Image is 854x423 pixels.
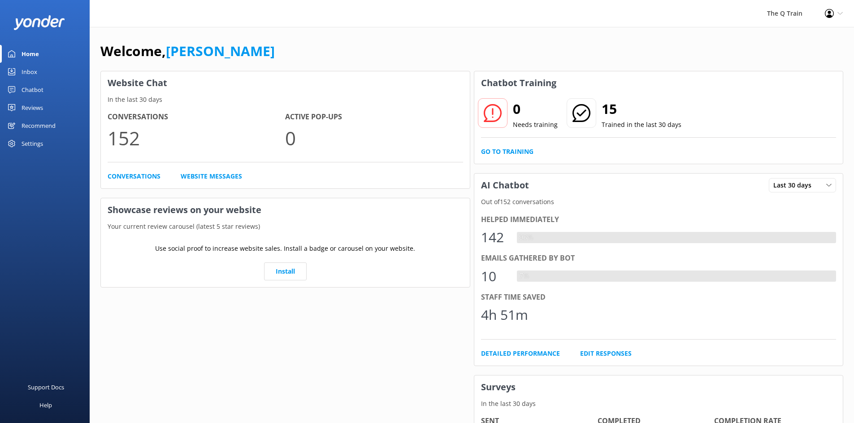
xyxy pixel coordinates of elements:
[474,71,563,95] h3: Chatbot Training
[773,180,817,190] span: Last 30 days
[264,262,307,280] a: Install
[22,135,43,153] div: Settings
[101,95,470,105] p: In the last 30 days
[181,171,242,181] a: Website Messages
[481,266,508,287] div: 10
[22,45,39,63] div: Home
[602,98,681,120] h2: 15
[22,99,43,117] div: Reviews
[481,214,837,226] div: Helped immediately
[474,197,843,207] p: Out of 152 conversations
[108,123,285,153] p: 152
[481,227,508,248] div: 142
[101,198,470,222] h3: Showcase reviews on your website
[513,98,558,120] h2: 0
[580,349,632,358] a: Edit Responses
[22,63,37,81] div: Inbox
[13,15,65,30] img: yonder-white-logo.png
[166,42,275,60] a: [PERSON_NAME]
[481,349,560,358] a: Detailed Performance
[101,222,470,231] p: Your current review carousel (latest 5 star reviews)
[22,81,43,99] div: Chatbot
[28,378,64,396] div: Support Docs
[285,123,463,153] p: 0
[474,399,843,409] p: In the last 30 days
[481,292,837,303] div: Staff time saved
[517,270,531,282] div: 7%
[481,253,837,264] div: Emails gathered by bot
[285,111,463,123] h4: Active Pop-ups
[513,120,558,130] p: Needs training
[481,304,528,326] div: 4h 51m
[474,375,843,399] h3: Surveys
[22,117,56,135] div: Recommend
[602,120,681,130] p: Trained in the last 30 days
[481,147,533,157] a: Go to Training
[39,396,52,414] div: Help
[517,232,535,244] div: 93%
[474,174,536,197] h3: AI Chatbot
[108,111,285,123] h4: Conversations
[108,171,160,181] a: Conversations
[155,244,415,253] p: Use social proof to increase website sales. Install a badge or carousel on your website.
[100,40,275,62] h1: Welcome,
[101,71,470,95] h3: Website Chat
